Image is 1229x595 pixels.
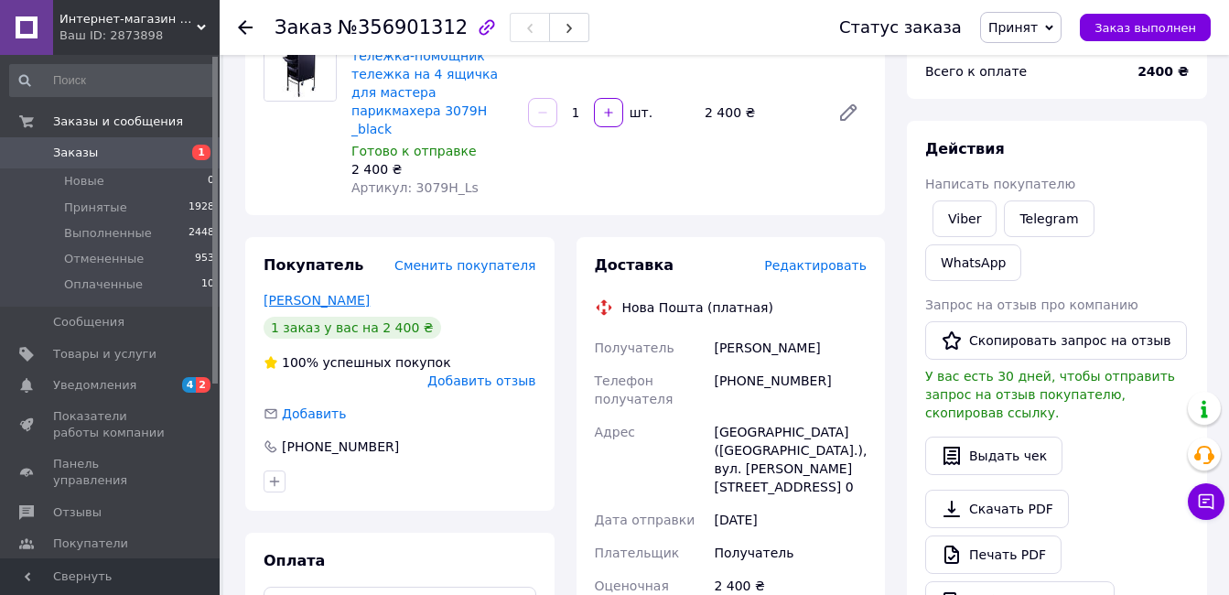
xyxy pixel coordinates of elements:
[1188,483,1224,520] button: Чат с покупателем
[280,438,401,456] div: [PHONE_NUMBER]
[53,456,169,489] span: Панель управления
[595,546,680,560] span: Плательщик
[282,355,318,370] span: 100%
[925,297,1138,312] span: Запрос на отзыв про компанию
[710,331,870,364] div: [PERSON_NAME]
[925,369,1175,420] span: У вас есть 30 дней, чтобы отправить запрос на отзыв покупателю, скопировав ссылку.
[925,490,1069,528] a: Скачать PDF
[351,30,498,136] a: Парикмахерская тележка-помощник тележка на 4 ящичка для мастера парикмахера 3079Н _black
[9,64,216,97] input: Поиск
[282,406,346,421] span: Добавить
[53,535,128,552] span: Покупатели
[196,377,210,393] span: 2
[53,114,183,130] span: Заказы и сообщения
[1137,64,1189,79] b: 2400 ₴
[64,225,152,242] span: Выполненные
[697,100,823,125] div: 2 400 ₴
[264,317,441,339] div: 1 заказ у вас на 2 400 ₴
[238,18,253,37] div: Вернуться назад
[595,341,674,355] span: Получатель
[595,373,674,406] span: Телефон получателя
[710,536,870,569] div: Получатель
[1004,200,1094,237] a: Telegram
[189,225,214,242] span: 2448
[618,298,778,317] div: Нова Пошта (платная)
[595,513,695,527] span: Дата отправки
[208,173,214,189] span: 0
[351,160,513,178] div: 2 400 ₴
[925,535,1062,574] a: Печать PDF
[275,16,332,38] span: Заказ
[64,276,143,293] span: Оплаченные
[394,258,535,273] span: Сменить покупателя
[830,94,867,131] a: Редактировать
[427,373,535,388] span: Добавить отзыв
[925,140,1005,157] span: Действия
[264,293,370,308] a: [PERSON_NAME]
[195,251,214,267] span: 953
[264,353,451,372] div: успешных покупок
[710,416,870,503] div: [GEOGRAPHIC_DATA] ([GEOGRAPHIC_DATA].), вул. [PERSON_NAME][STREET_ADDRESS] 0
[64,251,144,267] span: Отмененные
[264,29,336,101] img: Парикмахерская тележка-помощник тележка на 4 ящичка для мастера парикмахера 3079Н _black
[53,377,136,394] span: Уведомления
[933,200,997,237] a: Viber
[839,18,962,37] div: Статус заказа
[264,256,363,274] span: Покупатель
[338,16,468,38] span: №356901312
[1080,14,1211,41] button: Заказ выполнен
[925,321,1187,360] button: Скопировать запрос на отзыв
[53,314,124,330] span: Сообщения
[192,145,210,160] span: 1
[53,504,102,521] span: Отзывы
[595,256,674,274] span: Доставка
[64,200,127,216] span: Принятые
[595,425,635,439] span: Адрес
[189,200,214,216] span: 1928
[925,437,1062,475] button: Выдать чек
[64,173,104,189] span: Новые
[53,346,156,362] span: Товары и услуги
[710,503,870,536] div: [DATE]
[59,27,220,44] div: Ваш ID: 2873898
[351,180,479,195] span: Артикул: 3079Н_Ls
[925,64,1027,79] span: Всего к оплате
[988,20,1038,35] span: Принят
[201,276,214,293] span: 10
[264,552,325,569] span: Оплата
[53,145,98,161] span: Заказы
[351,144,477,158] span: Готово к отправке
[925,244,1021,281] a: WhatsApp
[53,408,169,441] span: Показатели работы компании
[1094,21,1196,35] span: Заказ выполнен
[59,11,197,27] span: Интернет-магазин "M-Beauty"
[182,377,197,393] span: 4
[925,177,1075,191] span: Написать покупателю
[625,103,654,122] div: шт.
[764,258,867,273] span: Редактировать
[710,364,870,416] div: [PHONE_NUMBER]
